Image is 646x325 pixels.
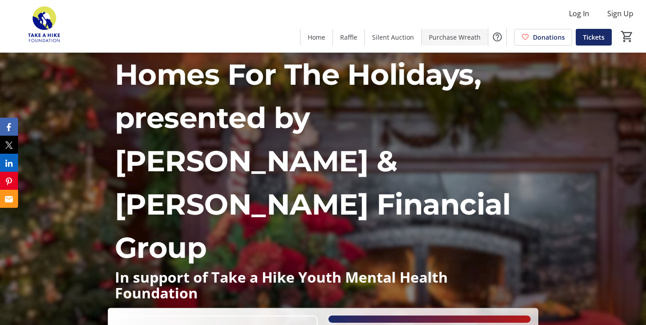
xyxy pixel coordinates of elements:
[583,32,605,42] span: Tickets
[619,28,635,45] button: Cart
[5,4,86,49] img: Take a Hike Foundation's Logo
[562,6,596,21] button: Log In
[365,29,421,46] a: Silent Auction
[372,32,414,42] span: Silent Auction
[340,32,357,42] span: Raffle
[422,29,488,46] a: Purchase Wreath
[300,29,332,46] a: Home
[308,32,325,42] span: Home
[569,8,589,19] span: Log In
[115,267,451,302] span: In support of Take a Hike Youth Mental Health Foundation
[333,29,364,46] a: Raffle
[533,32,565,42] span: Donations
[115,53,531,269] p: Homes For The Holidays, presented by [PERSON_NAME] & [PERSON_NAME] Financial Group
[429,32,481,42] span: Purchase Wreath
[576,29,612,46] a: Tickets
[488,28,506,46] button: Help
[600,6,641,21] button: Sign Up
[514,29,572,46] a: Donations
[607,8,633,19] span: Sign Up
[328,316,531,323] div: 100% of fundraising goal reached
